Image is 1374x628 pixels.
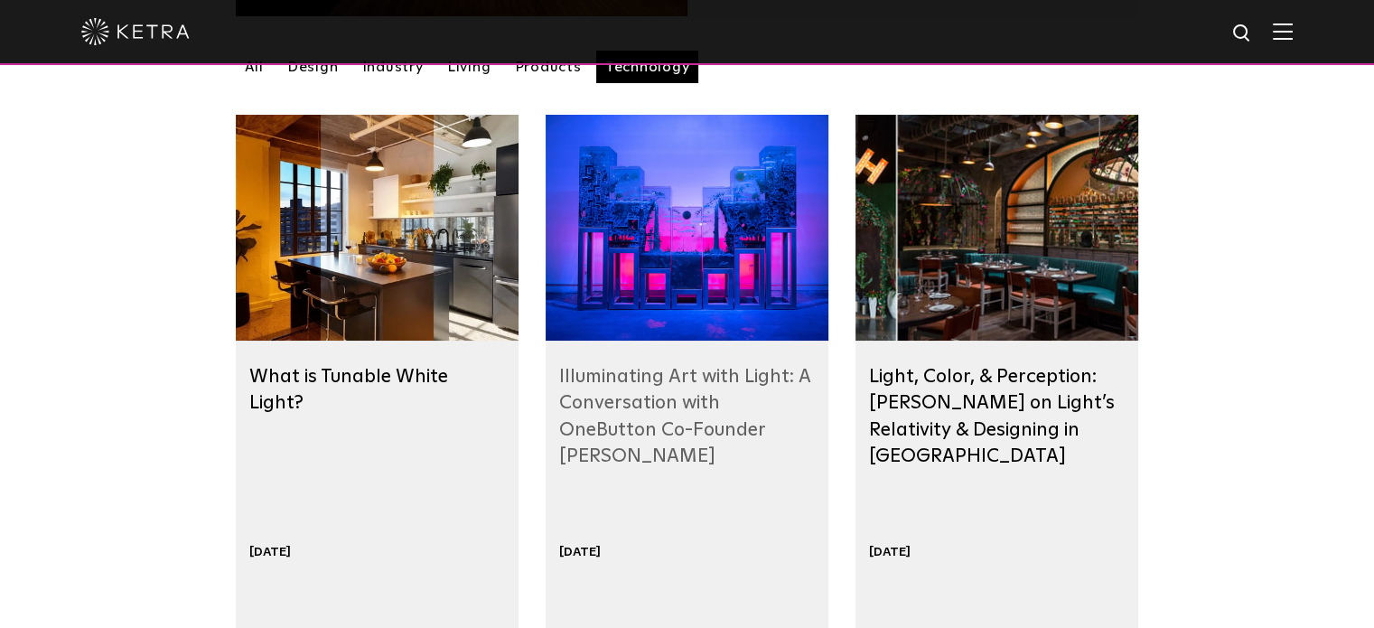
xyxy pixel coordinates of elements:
img: search icon [1231,23,1254,45]
a: What is Tunable White Light? [249,367,448,412]
a: All [236,51,273,83]
div: [DATE] [869,544,911,560]
a: Living [438,51,500,83]
img: CATCH_Ketra_Blog-01.jpg [855,115,1138,341]
a: Light, Color, & Perception: [PERSON_NAME] on Light’s Relativity & Designing in [GEOGRAPHIC_DATA] [869,367,1115,465]
a: Industry [353,51,433,83]
a: Products [506,51,591,83]
a: Design [278,51,348,83]
img: ketra-logo-2019-white [81,18,190,45]
img: Hamburger%20Nav.svg [1273,23,1293,40]
img: Kitchen_Austin%20Loft_Triptych_63_61_57compressed-1.webp [236,115,519,341]
div: [DATE] [249,544,291,560]
a: Illuminating Art with Light: A Conversation with OneButton Co-Founder [PERSON_NAME] [559,367,810,465]
img: Dustin-Yellin-Event_Art-Piece-Blue_Web-01.jpg [546,115,828,341]
a: Technology [596,51,699,83]
div: [DATE] [559,544,601,560]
